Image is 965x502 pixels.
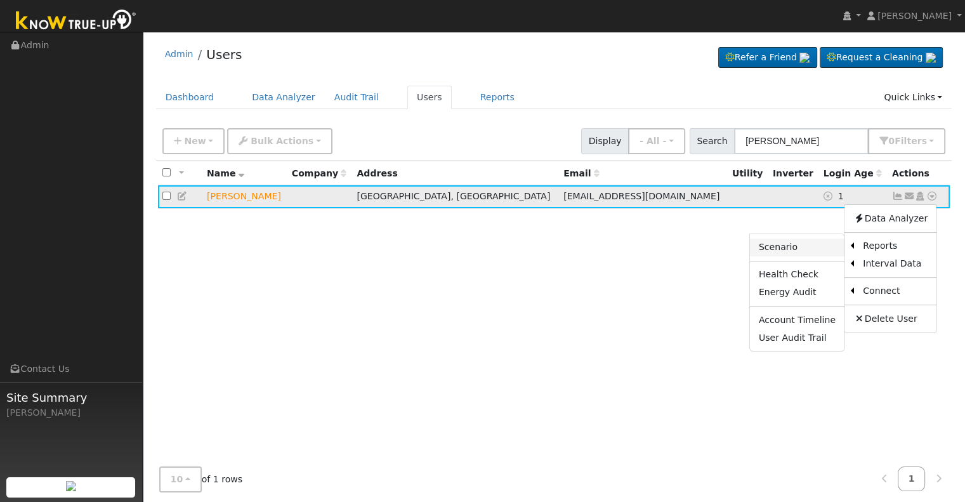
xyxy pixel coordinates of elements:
[66,481,76,491] img: retrieve
[854,255,936,273] a: Interval Data
[824,168,882,178] span: Days since last login
[773,167,815,180] div: Inverter
[750,284,844,301] a: Energy Audit Report
[892,191,903,201] a: Not connected
[926,53,936,63] img: retrieve
[824,191,838,201] a: No login access
[854,282,936,300] a: Connect
[242,86,325,109] a: Data Analyzer
[903,190,915,203] a: m.r.garrett1@comcast.net
[563,168,599,178] span: Email
[10,7,143,36] img: Know True-Up
[206,47,242,62] a: Users
[177,191,188,201] a: Edit User
[352,185,559,209] td: [GEOGRAPHIC_DATA], [GEOGRAPHIC_DATA]
[202,185,287,209] td: Lead
[227,128,332,154] button: Bulk Actions
[184,136,206,146] span: New
[868,128,945,154] button: 0Filters
[251,136,313,146] span: Bulk Actions
[563,191,719,201] span: [EMAIL_ADDRESS][DOMAIN_NAME]
[165,49,194,59] a: Admin
[921,136,926,146] span: s
[854,237,936,255] a: Reports
[690,128,735,154] span: Search
[162,128,225,154] button: New
[718,47,817,69] a: Refer a Friend
[838,191,844,201] span: 08/12/2025 2:34:26 PM
[914,191,926,201] a: Login As
[207,168,244,178] span: Name
[750,266,844,284] a: Health Check Report
[292,168,346,178] span: Company name
[732,167,764,180] div: Utility
[628,128,685,154] button: - All -
[159,466,243,492] span: of 1 rows
[750,311,844,329] a: Account Timeline Report
[325,86,388,109] a: Audit Trail
[171,474,183,484] span: 10
[407,86,452,109] a: Users
[6,389,136,406] span: Site Summary
[820,47,943,69] a: Request a Cleaning
[750,239,844,256] a: Scenario Report
[357,167,555,180] div: Address
[750,329,844,347] a: User Audit Trail
[159,466,202,492] button: 10
[877,11,952,21] span: [PERSON_NAME]
[844,209,936,227] a: Data Analyzer
[874,86,952,109] a: Quick Links
[892,167,945,180] div: Actions
[844,310,936,327] a: Delete User
[926,190,938,203] a: Other actions
[471,86,524,109] a: Reports
[898,466,926,491] a: 1
[799,53,810,63] img: retrieve
[734,128,869,154] input: Search
[581,128,629,154] span: Display
[6,406,136,419] div: [PERSON_NAME]
[156,86,224,109] a: Dashboard
[895,136,927,146] span: Filter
